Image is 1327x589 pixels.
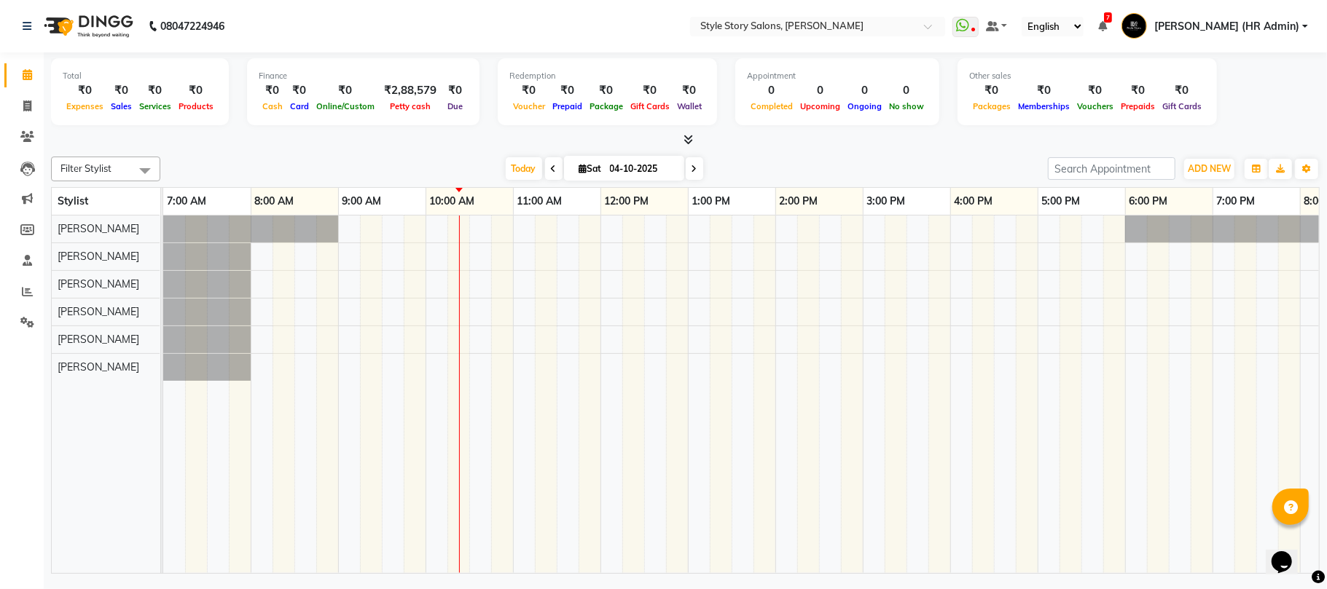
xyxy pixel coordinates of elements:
[426,191,479,212] a: 10:00 AM
[58,360,139,373] span: [PERSON_NAME]
[1117,101,1159,111] span: Prepaids
[673,82,705,99] div: ₹0
[1048,157,1175,180] input: Search Appointment
[107,101,136,111] span: Sales
[60,162,111,174] span: Filter Stylist
[63,70,217,82] div: Total
[586,101,627,111] span: Package
[259,82,286,99] div: ₹0
[386,101,434,111] span: Petty cash
[606,158,678,180] input: 2025-10-04
[864,191,909,212] a: 3:00 PM
[37,6,137,47] img: logo
[63,82,107,99] div: ₹0
[1213,191,1259,212] a: 7:00 PM
[444,101,466,111] span: Due
[1073,101,1117,111] span: Vouchers
[1184,159,1234,179] button: ADD NEW
[136,101,175,111] span: Services
[514,191,566,212] a: 11:00 AM
[506,157,542,180] span: Today
[796,82,844,99] div: 0
[969,101,1014,111] span: Packages
[509,82,549,99] div: ₹0
[885,82,928,99] div: 0
[175,82,217,99] div: ₹0
[1266,531,1312,574] iframe: chat widget
[1014,101,1073,111] span: Memberships
[339,191,385,212] a: 9:00 AM
[58,277,139,290] span: [PERSON_NAME]
[601,191,653,212] a: 12:00 PM
[776,191,822,212] a: 2:00 PM
[175,101,217,111] span: Products
[549,101,586,111] span: Prepaid
[286,82,313,99] div: ₹0
[509,101,549,111] span: Voucher
[313,82,378,99] div: ₹0
[844,101,885,111] span: Ongoing
[1098,20,1107,33] a: 7
[969,70,1205,82] div: Other sales
[286,101,313,111] span: Card
[1188,163,1231,174] span: ADD NEW
[58,333,139,346] span: [PERSON_NAME]
[442,82,468,99] div: ₹0
[58,250,139,263] span: [PERSON_NAME]
[969,82,1014,99] div: ₹0
[1126,191,1172,212] a: 6:00 PM
[251,191,298,212] a: 8:00 AM
[844,82,885,99] div: 0
[673,101,705,111] span: Wallet
[259,101,286,111] span: Cash
[1073,82,1117,99] div: ₹0
[747,70,928,82] div: Appointment
[58,194,88,207] span: Stylist
[136,82,175,99] div: ₹0
[163,191,210,212] a: 7:00 AM
[951,191,997,212] a: 4:00 PM
[747,101,796,111] span: Completed
[885,101,928,111] span: No show
[1159,101,1205,111] span: Gift Cards
[313,101,378,111] span: Online/Custom
[627,82,673,99] div: ₹0
[549,82,586,99] div: ₹0
[259,70,468,82] div: Finance
[1117,82,1159,99] div: ₹0
[747,82,796,99] div: 0
[1038,191,1084,212] a: 5:00 PM
[160,6,224,47] b: 08047224946
[509,70,705,82] div: Redemption
[689,191,735,212] a: 1:00 PM
[58,222,139,235] span: [PERSON_NAME]
[1122,13,1147,39] img: Nilofar Ali (HR Admin)
[586,82,627,99] div: ₹0
[107,82,136,99] div: ₹0
[576,163,606,174] span: Sat
[58,305,139,318] span: [PERSON_NAME]
[63,101,107,111] span: Expenses
[1014,82,1073,99] div: ₹0
[1159,82,1205,99] div: ₹0
[1104,12,1112,23] span: 7
[796,101,844,111] span: Upcoming
[1154,19,1299,34] span: [PERSON_NAME] (HR Admin)
[627,101,673,111] span: Gift Cards
[378,82,442,99] div: ₹2,88,579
